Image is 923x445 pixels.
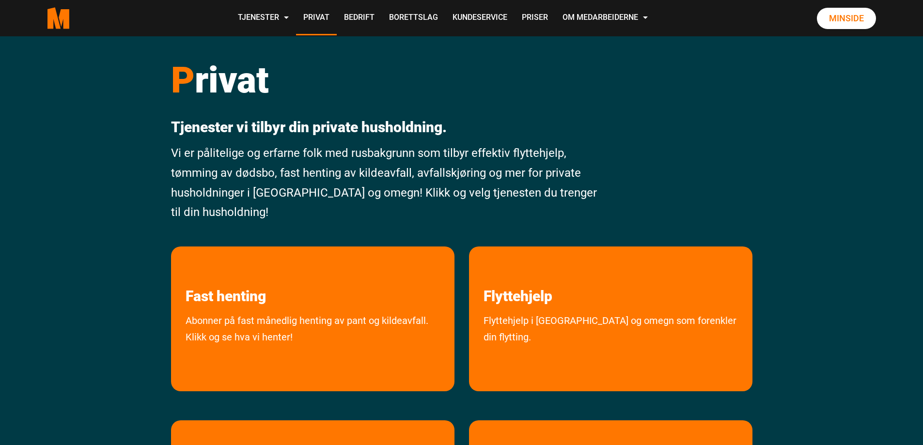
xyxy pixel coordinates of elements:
[171,246,281,305] a: les mer om Fast henting
[171,58,604,102] h1: rivat
[171,59,195,101] span: P
[171,119,604,136] p: Tjenester vi tilbyr din private husholdning.
[469,312,752,386] a: Flyttehjelp i [GEOGRAPHIC_DATA] og omegn som forenkler din flytting.
[382,1,445,35] a: Borettslag
[337,1,382,35] a: Bedrift
[817,8,876,29] a: Minside
[296,1,337,35] a: Privat
[231,1,296,35] a: Tjenester
[555,1,655,35] a: Om Medarbeiderne
[515,1,555,35] a: Priser
[171,312,454,386] a: Abonner på fast månedlig avhenting av pant og kildeavfall. Klikk og se hva vi henter!
[445,1,515,35] a: Kundeservice
[469,246,567,305] a: les mer om Flyttehjelp
[171,143,604,222] p: Vi er pålitelige og erfarne folk med rusbakgrunn som tilbyr effektiv flyttehjelp, tømming av døds...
